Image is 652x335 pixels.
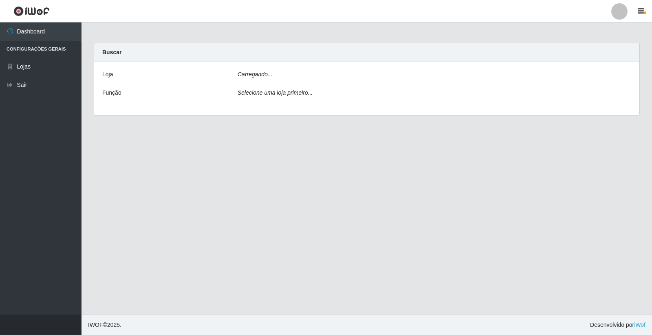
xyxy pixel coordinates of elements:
[102,70,113,79] label: Loja
[238,89,313,96] i: Selecione uma loja primeiro...
[88,322,103,328] span: IWOF
[634,322,645,328] a: iWof
[88,321,121,329] span: © 2025 .
[102,49,121,55] strong: Buscar
[102,89,121,97] label: Função
[590,321,645,329] span: Desenvolvido por
[13,6,50,16] img: CoreUI Logo
[238,71,273,78] i: Carregando...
